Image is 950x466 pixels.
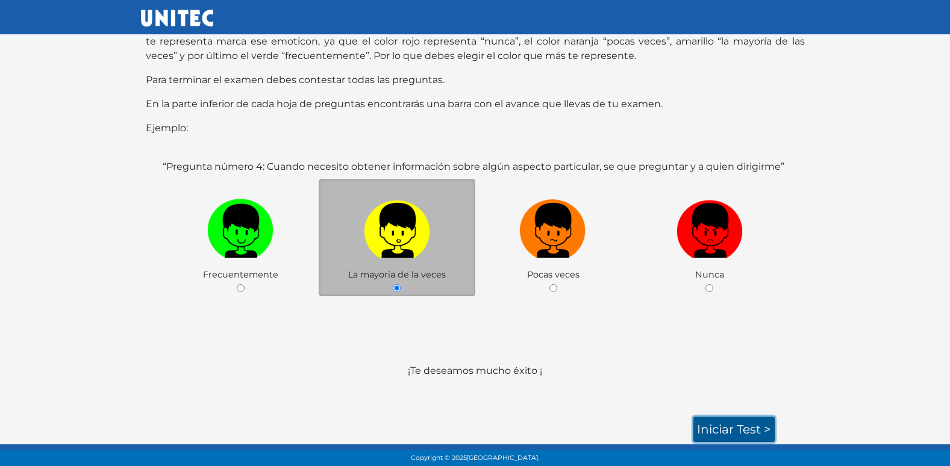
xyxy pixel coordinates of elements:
img: a1.png [364,194,430,258]
p: Ejemplo: [146,121,805,135]
p: ¡Te deseamos mucho éxito ¡ [146,364,805,407]
span: La mayoria de la veces [348,269,446,280]
span: Pocas veces [527,269,580,280]
span: [GEOGRAPHIC_DATA]. [467,454,539,462]
img: r1.png [677,194,743,258]
p: Para terminar el examen debes contestar todas las preguntas. [146,73,805,87]
span: Nunca [695,269,724,280]
p: En cada pregunta encontrarás unos personajes de colores, selecciona el que te identifique mejor; ... [146,20,805,63]
a: Iniciar test > [693,417,775,442]
img: UNITEC [141,10,213,26]
p: En la parte inferior de cada hoja de preguntas encontrarás una barra con el avance que llevas de ... [146,97,805,111]
img: v1.png [207,194,273,258]
img: n1.png [520,194,586,258]
span: Frecuentemente [203,269,278,280]
label: “Pregunta número 4: Cuando necesito obtener información sobre algún aspecto particular, se que pr... [163,160,784,174]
